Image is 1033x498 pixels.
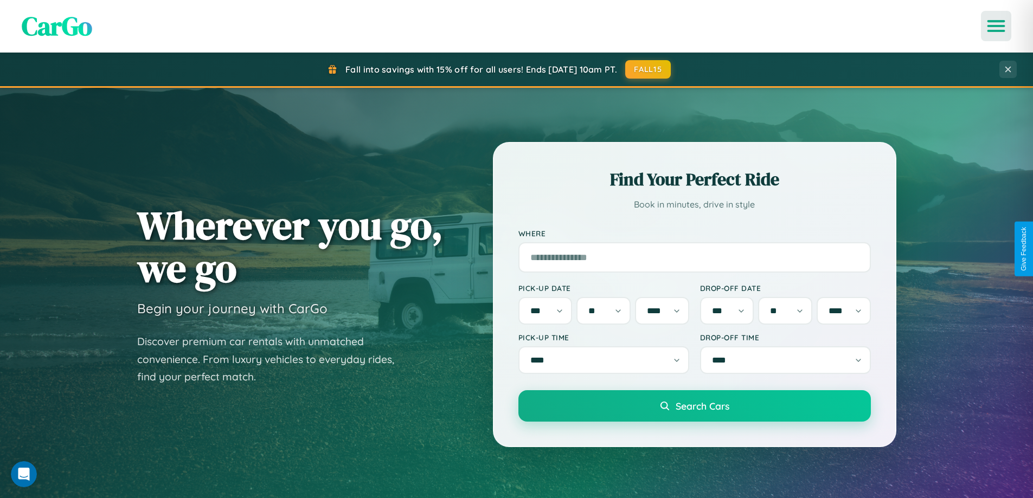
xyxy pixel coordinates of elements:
[22,8,92,44] span: CarGo
[625,60,671,79] button: FALL15
[981,11,1011,41] button: Open menu
[137,300,328,316] h3: Begin your journey with CarGo
[700,333,871,342] label: Drop-off Time
[137,333,408,386] p: Discover premium car rentals with unmatched convenience. From luxury vehicles to everyday rides, ...
[676,400,729,412] span: Search Cars
[518,167,871,191] h2: Find Your Perfect Ride
[518,390,871,422] button: Search Cars
[1020,227,1028,271] div: Give Feedback
[518,283,689,293] label: Pick-up Date
[700,283,871,293] label: Drop-off Date
[518,197,871,212] p: Book in minutes, drive in style
[137,204,443,289] h1: Wherever you go, we go
[345,64,617,75] span: Fall into savings with 15% off for all users! Ends [DATE] 10am PT.
[11,461,37,487] iframe: Intercom live chat
[518,333,689,342] label: Pick-up Time
[518,229,871,238] label: Where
